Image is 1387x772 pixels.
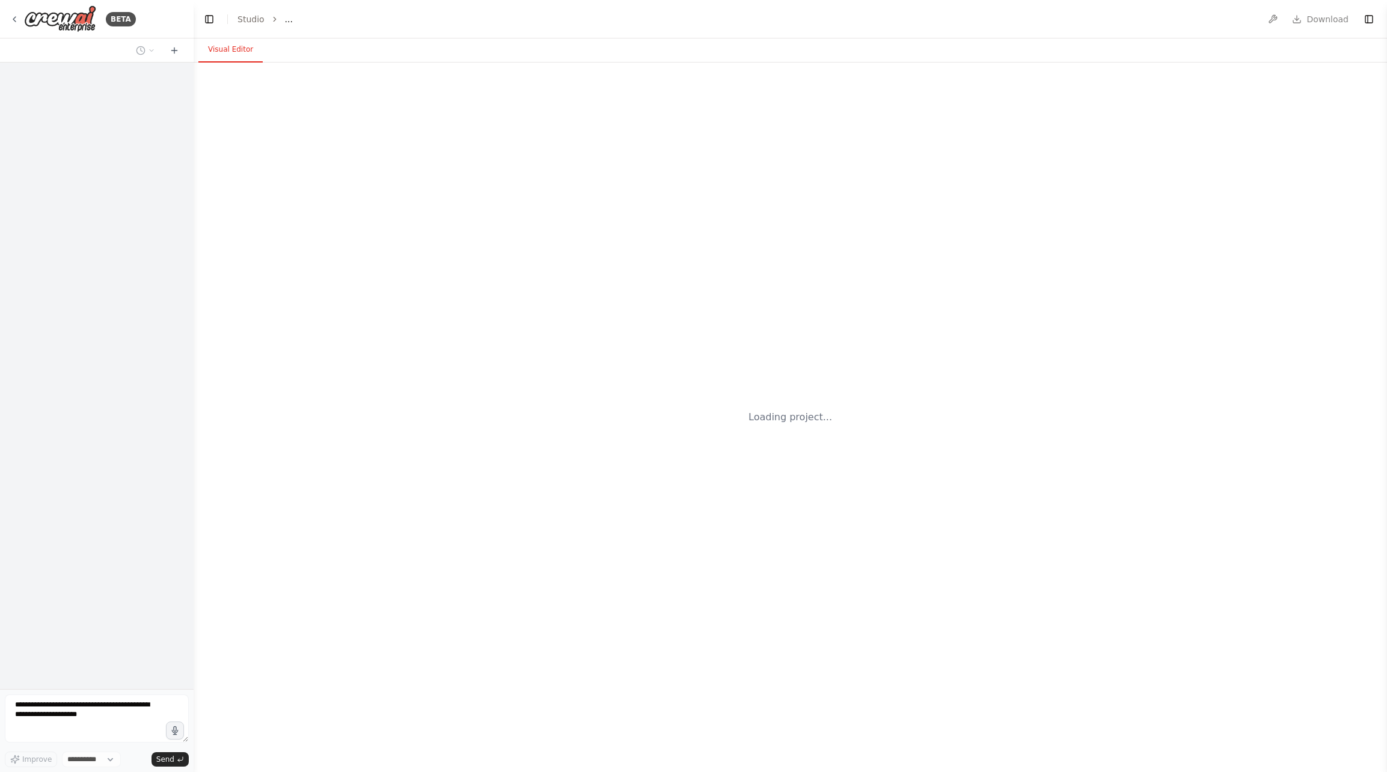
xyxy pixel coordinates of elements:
button: Start a new chat [165,43,184,58]
button: Improve [5,752,57,767]
img: Logo [24,5,96,32]
button: Send [152,752,189,767]
div: Loading project... [749,410,832,424]
span: Send [156,755,174,764]
button: Hide left sidebar [201,11,218,28]
span: Improve [22,755,52,764]
span: ... [285,13,293,25]
button: Visual Editor [198,37,263,63]
a: Studio [237,14,265,24]
button: Click to speak your automation idea [166,721,184,740]
div: BETA [106,12,136,26]
button: Show right sidebar [1361,11,1377,28]
nav: breadcrumb [237,13,293,25]
button: Switch to previous chat [131,43,160,58]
